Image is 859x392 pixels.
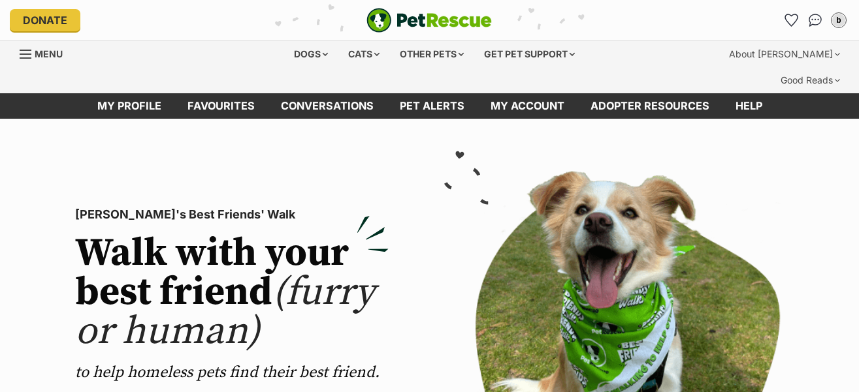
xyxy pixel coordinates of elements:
[809,14,822,27] img: chat-41dd97257d64d25036548639549fe6c8038ab92f7586957e7f3b1b290dea8141.svg
[75,205,389,224] p: [PERSON_NAME]'s Best Friends' Walk
[285,41,337,67] div: Dogs
[577,93,722,119] a: Adopter resources
[339,41,389,67] div: Cats
[475,41,584,67] div: Get pet support
[781,10,802,31] a: Favourites
[720,41,849,67] div: About [PERSON_NAME]
[832,14,845,27] div: b
[366,8,492,33] a: PetRescue
[10,9,80,31] a: Donate
[84,93,174,119] a: My profile
[75,362,389,383] p: to help homeless pets find their best friend.
[20,41,72,65] a: Menu
[366,8,492,33] img: logo-e224e6f780fb5917bec1dbf3a21bbac754714ae5b6737aabdf751b685950b380.svg
[805,10,826,31] a: Conversations
[771,67,849,93] div: Good Reads
[268,93,387,119] a: conversations
[478,93,577,119] a: My account
[75,268,375,356] span: (furry or human)
[828,10,849,31] button: My account
[35,48,63,59] span: Menu
[781,10,849,31] ul: Account quick links
[722,93,775,119] a: Help
[387,93,478,119] a: Pet alerts
[391,41,473,67] div: Other pets
[174,93,268,119] a: Favourites
[75,234,389,352] h2: Walk with your best friend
